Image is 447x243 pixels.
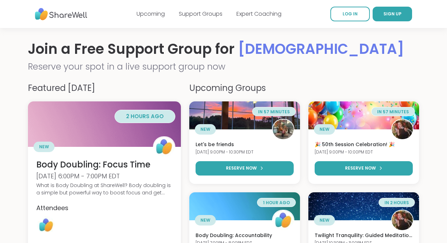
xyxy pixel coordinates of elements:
[308,192,419,220] img: Twilight Tranquility: Guided Meditations
[345,165,376,171] span: RESERVE NOW
[320,217,329,223] span: NEW
[315,232,413,239] h3: Twilight Tranquility: Guided Meditations
[273,119,294,140] img: pipishay2olivia
[308,101,419,129] img: 🎉 50th Session Celebration! 🎉
[189,101,300,129] img: Let's be friends
[28,82,181,94] h4: Featured [DATE]
[37,216,55,234] img: ShareWell
[35,5,87,24] img: ShareWell Nav Logo
[28,39,419,59] h1: Join a Free Support Group for
[226,165,257,171] span: RESERVE NOW
[179,10,222,18] a: Support Groups
[196,141,294,148] h3: Let's be friends
[373,7,412,21] a: SIGN UP
[200,126,210,133] span: NEW
[392,210,413,231] img: Jasmine95
[273,210,294,231] img: ShareWell
[189,82,419,94] h4: Upcoming Groups
[200,217,210,223] span: NEW
[330,7,370,21] a: LOG IN
[137,10,165,18] a: Upcoming
[343,11,358,17] span: LOG IN
[39,144,49,150] span: NEW
[320,126,329,133] span: NEW
[36,182,173,196] div: What is Body Doubling at ShareWell? Body doubling is a simple but powerful way to boost focus and...
[315,149,413,155] div: [DATE] 9:00PM - 10:00PM EDT
[196,232,294,239] h3: Body Doubling: Accountability
[189,192,300,220] img: Body Doubling: Accountability
[236,10,281,18] a: Expert Coaching
[36,159,173,171] h3: Body Doubling: Focus Time
[315,141,413,148] h3: 🎉 50th Session Celebration! 🎉
[36,203,68,212] span: Attendees
[126,113,164,120] span: 2 hours ago
[28,60,419,73] h2: Reserve your spot in a live support group now
[315,161,413,176] a: RESERVE NOW
[28,101,181,147] img: Body Doubling: Focus Time
[384,200,409,206] span: in 2 hours
[377,109,409,115] span: in 57 minutes
[258,109,290,115] span: in 57 minutes
[196,161,294,176] a: RESERVE NOW
[154,136,175,157] img: ShareWell
[196,149,294,155] div: [DATE] 9:00PM - 10:30PM EDT
[263,200,290,206] span: 1 hour ago
[383,11,402,17] span: SIGN UP
[392,119,413,140] img: Jasmine95
[238,39,404,59] span: [DEMOGRAPHIC_DATA]
[36,172,173,180] div: [DATE] 6:00PM - 7:00PM EDT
